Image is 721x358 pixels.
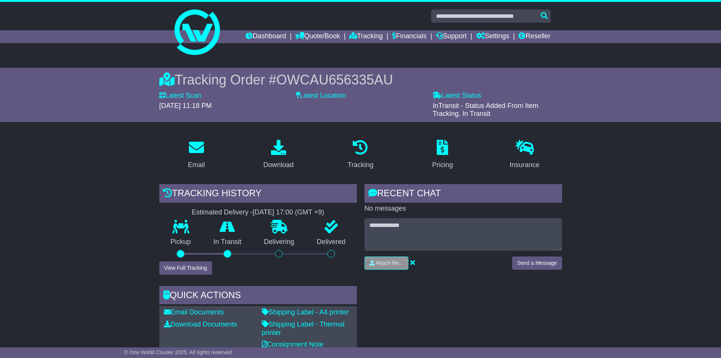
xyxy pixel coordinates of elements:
[512,256,562,270] button: Send a Message
[347,160,373,170] div: Tracking
[263,160,294,170] div: Download
[164,308,224,316] a: Email Documents
[159,261,212,275] button: View Full Tracking
[349,30,383,43] a: Tracking
[246,30,286,43] a: Dashboard
[296,92,346,100] label: Latest Location
[262,308,349,316] a: Shipping Label - A4 printer
[159,72,562,88] div: Tracking Order #
[433,92,481,100] label: Latest Status
[519,30,550,43] a: Reseller
[159,102,212,109] span: [DATE] 11:18 PM
[364,205,562,213] p: No messages
[364,184,562,205] div: RECENT CHAT
[202,238,253,246] p: In Transit
[305,238,357,246] p: Delivered
[510,160,540,170] div: Insurance
[505,137,545,173] a: Insurance
[253,208,324,217] div: [DATE] 17:00 (GMT +9)
[433,102,538,118] span: InTransit - Status Added From Item Tracking. In Transit
[188,160,205,170] div: Email
[124,349,234,355] span: © One World Courier 2025. All rights reserved.
[159,286,357,306] div: Quick Actions
[276,72,393,88] span: OWCAU656335AU
[436,30,467,43] a: Support
[159,184,357,205] div: Tracking history
[295,30,340,43] a: Quote/Book
[259,137,299,173] a: Download
[343,137,378,173] a: Tracking
[262,341,324,348] a: Consignment Note
[392,30,427,43] a: Financials
[183,137,210,173] a: Email
[159,92,201,100] label: Latest Scan
[164,320,237,328] a: Download Documents
[476,30,509,43] a: Settings
[427,137,458,173] a: Pricing
[159,208,357,217] div: Estimated Delivery -
[253,238,306,246] p: Delivering
[159,238,202,246] p: Pickup
[432,160,453,170] div: Pricing
[262,320,345,336] a: Shipping Label - Thermal printer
